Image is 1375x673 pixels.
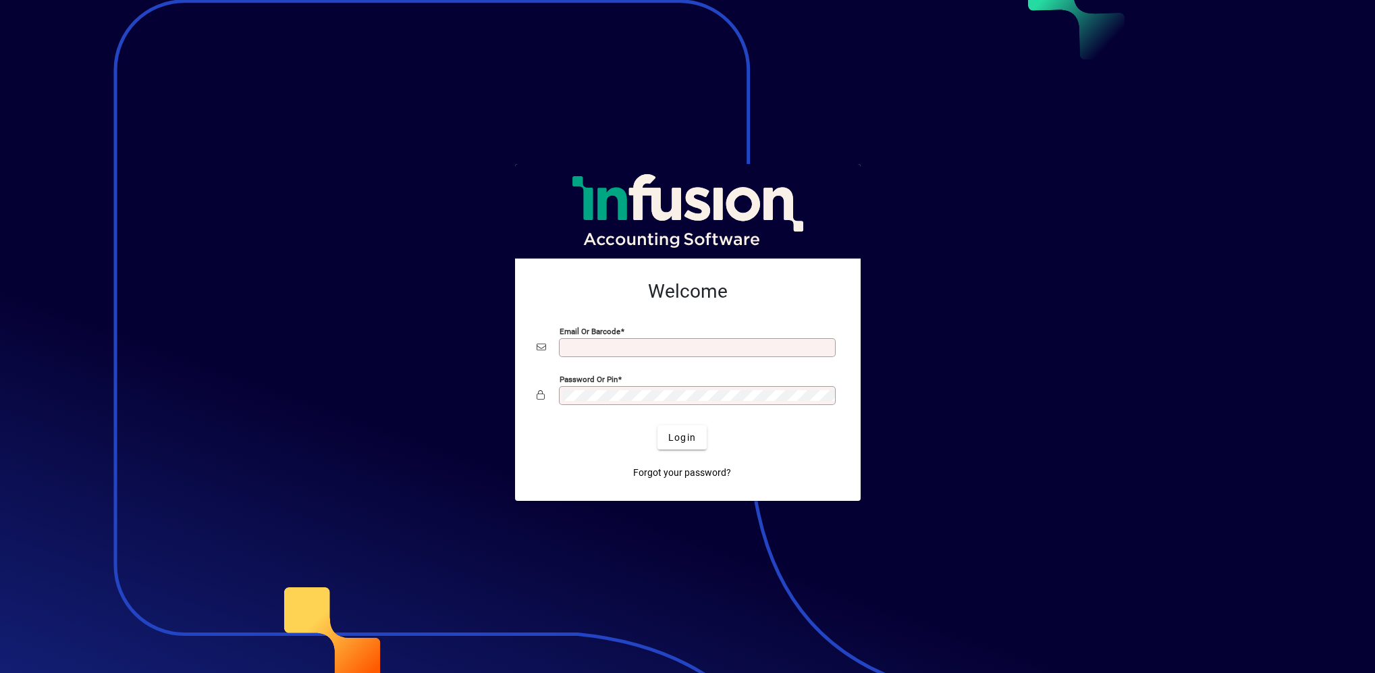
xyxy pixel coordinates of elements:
[537,280,839,303] h2: Welcome
[633,466,731,480] span: Forgot your password?
[560,327,620,336] mat-label: Email or Barcode
[560,375,618,384] mat-label: Password or Pin
[657,425,707,450] button: Login
[668,431,696,445] span: Login
[628,460,736,485] a: Forgot your password?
